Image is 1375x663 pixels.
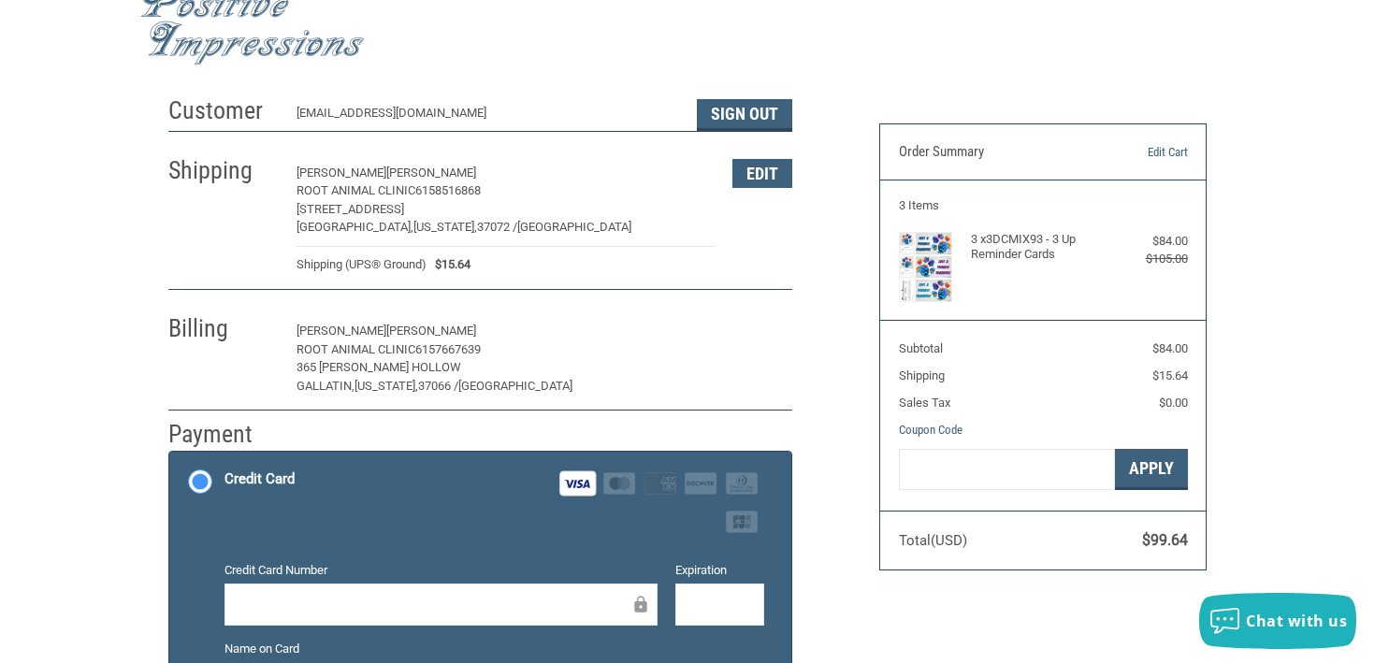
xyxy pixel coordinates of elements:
[297,104,679,131] div: [EMAIL_ADDRESS][DOMAIN_NAME]
[1115,449,1188,491] button: Apply
[1246,611,1347,631] span: Chat with us
[1094,143,1187,162] a: Edit Cart
[386,324,476,338] span: [PERSON_NAME]
[297,166,386,180] span: [PERSON_NAME]
[297,255,427,274] span: Shipping (UPS® Ground)
[224,640,764,658] label: Name on Card
[1159,396,1188,410] span: $0.00
[297,379,355,393] span: GALLATIN,
[1152,368,1188,382] span: $15.64
[297,202,404,216] span: [STREET_ADDRESS]
[477,220,517,234] span: 37072 /
[1152,341,1188,355] span: $84.00
[899,532,967,549] span: Total (USD)
[1142,531,1188,549] span: $99.64
[1115,250,1187,268] div: $105.00
[297,342,415,356] span: ROOT ANIMAL CLINIC
[697,99,792,131] button: Sign Out
[168,155,278,186] h2: Shipping
[413,220,477,234] span: [US_STATE],
[899,449,1115,491] input: Gift Certificate or Coupon Code
[415,183,481,197] span: 6158516868
[732,159,792,188] button: Edit
[458,379,572,393] span: [GEOGRAPHIC_DATA]
[297,324,386,338] span: [PERSON_NAME]
[899,143,1095,162] h3: Order Summary
[675,561,764,580] label: Expiration
[1115,232,1187,251] div: $84.00
[899,423,962,437] a: Coupon Code
[971,232,1111,263] h4: 3 x 3DCMIX93 - 3 Up Reminder Cards
[168,313,278,344] h2: Billing
[224,464,295,495] div: Credit Card
[517,220,631,234] span: [GEOGRAPHIC_DATA]
[1199,593,1356,649] button: Chat with us
[415,342,481,356] span: 6157667639
[355,379,418,393] span: [US_STATE],
[899,396,950,410] span: Sales Tax
[224,561,658,580] label: Credit Card Number
[899,198,1188,213] h3: 3 Items
[899,368,945,382] span: Shipping
[297,220,413,234] span: [GEOGRAPHIC_DATA],
[899,341,943,355] span: Subtotal
[297,183,415,197] span: Root Animal Clinic
[297,360,461,374] span: 365 [PERSON_NAME] HOLLOW
[427,255,471,274] span: $15.64
[168,95,278,126] h2: Customer
[732,317,792,346] button: Edit
[418,379,458,393] span: 37066 /
[386,166,476,180] span: [PERSON_NAME]
[168,419,278,450] h2: Payment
